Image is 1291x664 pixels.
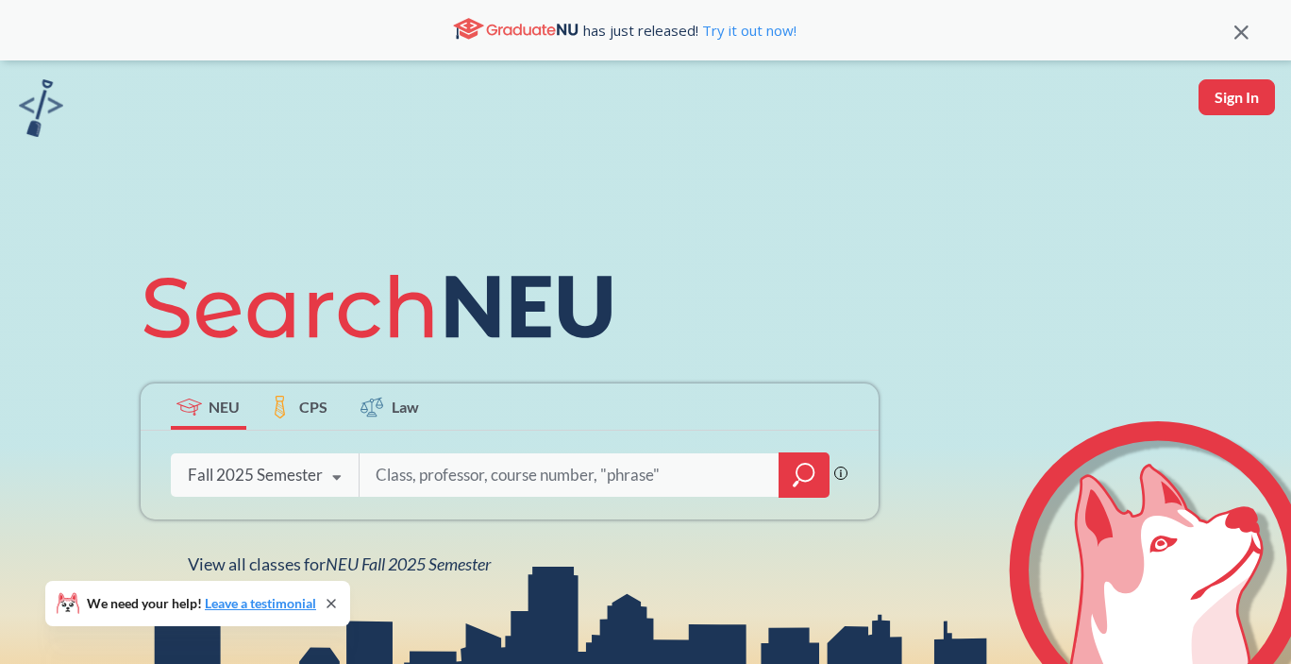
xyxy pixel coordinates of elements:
[326,553,491,574] span: NEU Fall 2025 Semester
[87,597,316,610] span: We need your help!
[19,79,63,137] img: sandbox logo
[188,465,323,485] div: Fall 2025 Semester
[583,20,796,41] span: has just released!
[779,452,830,498] div: magnifying glass
[205,595,316,611] a: Leave a testimonial
[392,396,419,417] span: Law
[188,553,491,574] span: View all classes for
[209,396,240,417] span: NEU
[698,21,796,40] a: Try it out now!
[1199,79,1275,115] button: Sign In
[793,462,815,488] svg: magnifying glass
[374,455,766,495] input: Class, professor, course number, "phrase"
[299,396,327,417] span: CPS
[19,79,63,143] a: sandbox logo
